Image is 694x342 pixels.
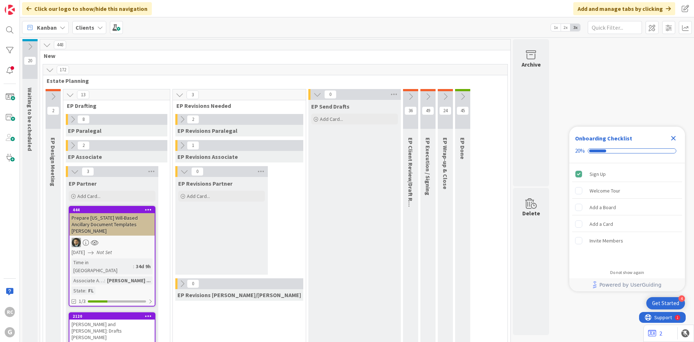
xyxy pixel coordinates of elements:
span: Estate Planning [47,77,498,84]
div: Checklist progress: 20% [575,148,679,154]
div: Checklist Container [569,127,685,291]
div: [PERSON_NAME] ... [105,276,153,284]
div: Add a Card [590,220,613,228]
span: 1/3 [79,297,86,305]
span: [DATE] [72,249,85,256]
img: CG [72,238,81,247]
span: EP Revisions Needed [176,102,297,109]
span: 49 [422,106,434,115]
div: Add a Board [590,203,616,212]
a: 2 [648,329,662,338]
span: Powered by UserGuiding [599,280,661,289]
span: 2 [47,106,59,115]
span: 1 [187,141,199,150]
div: Footer [569,278,685,291]
div: 2120 [73,314,155,319]
span: Kanban [37,23,57,32]
img: Visit kanbanzone.com [5,5,15,15]
div: Archive [522,60,541,69]
span: EP Execution / Signing [424,138,432,195]
div: Invite Members is incomplete. [572,233,682,249]
span: 2 [77,141,90,150]
div: Welcome Tour is incomplete. [572,183,682,199]
span: EP Revisions Associate [177,153,238,160]
span: 0 [187,279,199,288]
span: 45 [457,106,469,115]
span: EP Partner [69,180,97,187]
span: 0 [191,167,204,176]
span: 1x [551,24,561,31]
span: : [85,287,86,295]
span: 13 [77,90,89,99]
div: Add a Card is incomplete. [572,216,682,232]
a: 444Prepare [US_STATE] Will-Based Ancillary Document Templates [PERSON_NAME]CG[DATE]Not SetTime in... [69,206,155,307]
div: FL [86,287,95,295]
div: Add and manage tabs by clicking [573,2,675,15]
div: [PERSON_NAME] and [PERSON_NAME]: Drafts [PERSON_NAME] [69,320,155,342]
b: Clients [76,24,94,31]
span: Add Card... [320,116,343,122]
span: 24 [439,106,451,115]
span: Waiting to be scheduled [26,88,34,151]
div: Click our logo to show/hide this navigation [22,2,152,15]
div: Sign Up is complete. [572,166,682,182]
span: 3 [82,167,94,176]
span: Add Card... [77,193,100,199]
span: Support [15,1,33,10]
span: 2 [187,115,199,124]
div: Get Started [652,300,679,307]
div: Onboarding Checklist [575,134,632,143]
span: 3x [570,24,580,31]
span: 448 [54,41,66,49]
span: EP Revisions Brad/Jonas [177,291,301,299]
span: : [104,276,105,284]
span: 36 [404,106,417,115]
span: EP Design Meeting [50,138,57,186]
span: New [44,52,501,59]
div: Add a Board is incomplete. [572,199,682,215]
span: 2x [561,24,570,31]
span: EP Revisions Partner [178,180,232,187]
div: Close Checklist [668,132,679,144]
input: Quick Filter... [588,21,642,34]
div: 4 [678,295,685,302]
div: Do not show again [610,270,644,275]
span: EP Paralegal [68,127,102,134]
span: EP Drafting [67,102,161,109]
div: 444 [73,207,155,212]
div: Sign Up [590,170,606,178]
div: 2120[PERSON_NAME] and [PERSON_NAME]: Drafts [PERSON_NAME] [69,313,155,342]
span: : [133,262,134,270]
span: EP Done [459,138,466,159]
div: Time in [GEOGRAPHIC_DATA] [72,258,133,274]
div: State [72,287,85,295]
span: 8 [77,115,90,124]
span: Add Card... [187,193,210,199]
span: EP Revisions Paralegal [177,127,237,134]
div: Open Get Started checklist, remaining modules: 4 [646,297,685,309]
div: 2120 [69,313,155,320]
div: Prepare [US_STATE] Will-Based Ancillary Document Templates [PERSON_NAME] [69,213,155,236]
div: CG [69,238,155,247]
div: Associate Assigned [72,276,104,284]
div: Delete [522,209,540,218]
div: Welcome Tour [590,186,620,195]
div: 444 [69,207,155,213]
i: Not Set [97,249,112,256]
a: Powered by UserGuiding [573,278,681,291]
div: 1 [38,3,39,9]
div: 20% [575,148,585,154]
div: G [5,327,15,337]
span: EP Client Review/Draft Review Meeting [407,138,414,239]
span: EP Wrap-up & Close [442,138,449,189]
span: 3 [187,90,199,99]
div: RC [5,307,15,317]
div: Checklist items [569,163,685,265]
span: 20 [24,56,36,65]
span: EP Associate [68,153,102,160]
div: 444Prepare [US_STATE] Will-Based Ancillary Document Templates [PERSON_NAME] [69,207,155,236]
div: 34d 9h [134,262,153,270]
span: EP Send Drafts [311,103,350,110]
div: Invite Members [590,236,623,245]
span: 172 [57,66,69,74]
